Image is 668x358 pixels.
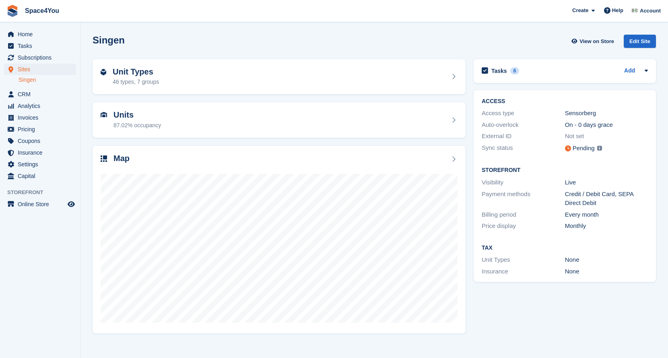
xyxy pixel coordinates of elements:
[482,221,565,231] div: Price display
[101,112,107,118] img: unit-icn-7be61d7bf1b0ce9d3e12c5938cc71ed9869f7b940bace4675aadf7bd6d80202e.svg
[565,120,648,130] div: On - 0 days grace
[612,6,623,14] span: Help
[4,29,76,40] a: menu
[18,100,66,112] span: Analytics
[101,155,107,162] img: map-icn-33ee37083ee616e46c38cad1a60f524a97daa1e2b2c8c0bc3eb3415660979fc1.svg
[482,167,648,174] h2: Storefront
[66,199,76,209] a: Preview store
[113,121,161,130] div: 87.02% occupancy
[565,255,648,265] div: None
[18,124,66,135] span: Pricing
[565,109,648,118] div: Sensorberg
[572,6,588,14] span: Create
[482,190,565,208] div: Payment methods
[565,178,648,187] div: Live
[18,170,66,182] span: Capital
[113,78,159,86] div: 46 types, 7 groups
[565,210,648,219] div: Every month
[4,147,76,158] a: menu
[482,178,565,187] div: Visibility
[101,69,106,75] img: unit-type-icn-2b2737a686de81e16bb02015468b77c625bbabd49415b5ef34ead5e3b44a266d.svg
[565,221,648,231] div: Monthly
[4,52,76,63] a: menu
[482,132,565,141] div: External ID
[22,4,62,17] a: Space4You
[579,37,614,46] span: View on Store
[4,89,76,100] a: menu
[4,135,76,147] a: menu
[18,147,66,158] span: Insurance
[4,112,76,123] a: menu
[624,66,635,76] a: Add
[482,245,648,251] h2: Tax
[4,170,76,182] a: menu
[18,40,66,52] span: Tasks
[4,199,76,210] a: menu
[624,35,656,48] div: Edit Site
[93,102,466,138] a: Units 87.02% occupancy
[482,210,565,219] div: Billing period
[18,199,66,210] span: Online Store
[4,64,76,75] a: menu
[482,109,565,118] div: Access type
[631,6,639,14] img: Finn-Kristof Kausch
[482,120,565,130] div: Auto-overlock
[482,267,565,276] div: Insurance
[18,52,66,63] span: Subscriptions
[510,67,520,74] div: 6
[4,159,76,170] a: menu
[565,132,648,141] div: Not set
[482,255,565,265] div: Unit Types
[113,67,159,77] h2: Unit Types
[4,100,76,112] a: menu
[624,35,656,51] a: Edit Site
[18,112,66,123] span: Invoices
[640,7,661,15] span: Account
[18,159,66,170] span: Settings
[4,124,76,135] a: menu
[482,143,565,153] div: Sync status
[573,144,595,153] div: Pending
[93,59,466,95] a: Unit Types 46 types, 7 groups
[6,5,19,17] img: stora-icon-8386f47178a22dfd0bd8f6a31ec36ba5ce8667c1dd55bd0f319d3a0aa187defe.svg
[565,267,648,276] div: None
[113,110,161,120] h2: Units
[93,146,466,334] a: Map
[18,64,66,75] span: Sites
[4,40,76,52] a: menu
[18,29,66,40] span: Home
[7,188,80,197] span: Storefront
[482,98,648,105] h2: ACCESS
[570,35,617,48] a: View on Store
[597,146,602,151] img: icon-info-grey-7440780725fd019a000dd9b08b2336e03edf1995a4989e88bcd33f0948082b44.svg
[19,76,76,84] a: Singen
[491,67,507,74] h2: Tasks
[18,89,66,100] span: CRM
[18,135,66,147] span: Coupons
[565,190,648,208] div: Credit / Debit Card, SEPA Direct Debit
[93,35,125,46] h2: Singen
[113,154,130,163] h2: Map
